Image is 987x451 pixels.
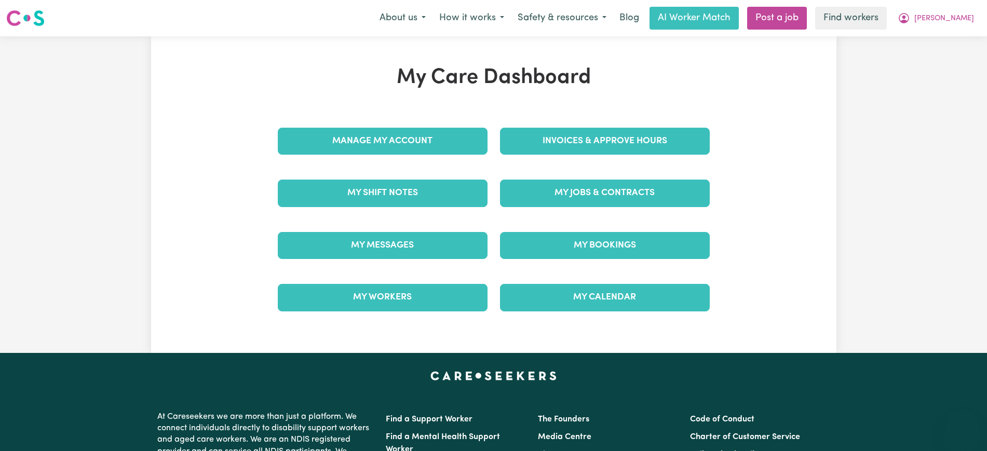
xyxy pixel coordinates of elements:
[430,372,557,380] a: Careseekers home page
[278,232,488,259] a: My Messages
[500,128,710,155] a: Invoices & Approve Hours
[500,180,710,207] a: My Jobs & Contracts
[914,13,974,24] span: [PERSON_NAME]
[373,7,432,29] button: About us
[815,7,887,30] a: Find workers
[747,7,807,30] a: Post a job
[538,415,589,423] a: The Founders
[690,433,800,441] a: Charter of Customer Service
[386,415,472,423] a: Find a Support Worker
[278,284,488,311] a: My Workers
[278,180,488,207] a: My Shift Notes
[538,433,591,441] a: Media Centre
[945,409,979,443] iframe: Button to launch messaging window
[278,128,488,155] a: Manage My Account
[891,7,981,29] button: My Account
[6,6,45,30] a: Careseekers logo
[690,415,754,423] a: Code of Conduct
[6,9,45,28] img: Careseekers logo
[650,7,739,30] a: AI Worker Match
[511,7,613,29] button: Safety & resources
[272,65,716,90] h1: My Care Dashboard
[500,284,710,311] a: My Calendar
[432,7,511,29] button: How it works
[500,232,710,259] a: My Bookings
[613,7,645,30] a: Blog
